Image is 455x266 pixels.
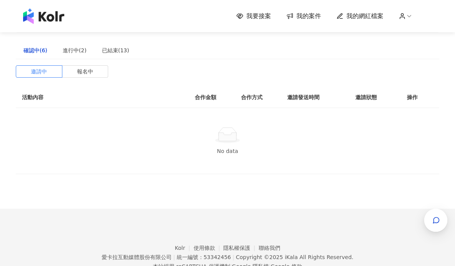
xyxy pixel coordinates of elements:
[173,254,175,260] span: |
[177,254,231,260] div: 統一編號：53342456
[223,245,259,251] a: 隱私權保護
[336,12,383,20] a: 我的網紅檔案
[401,87,439,108] th: 操作
[189,87,235,108] th: 合作金額
[349,87,401,108] th: 邀請狀態
[77,66,93,77] span: 報名中
[285,254,298,260] a: iKala
[246,12,271,20] span: 我要接案
[175,245,193,251] a: Kolr
[236,254,353,260] div: Copyright © 2025 All Rights Reserved.
[346,12,383,20] span: 我的網紅檔案
[235,87,281,108] th: 合作方式
[296,12,321,20] span: 我的案件
[63,46,87,55] div: 進行中(2)
[25,147,430,155] div: No data
[233,254,234,260] span: |
[31,66,47,77] span: 邀請中
[194,245,224,251] a: 使用條款
[281,87,349,108] th: 邀請發送時間
[23,46,47,55] div: 確認中(6)
[102,46,129,55] div: 已結束(13)
[23,8,64,24] img: logo
[102,254,172,260] div: 愛卡拉互動媒體股份有限公司
[16,87,170,108] th: 活動內容
[286,12,321,20] a: 我的案件
[236,12,271,20] a: 我要接案
[259,245,280,251] a: 聯絡我們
